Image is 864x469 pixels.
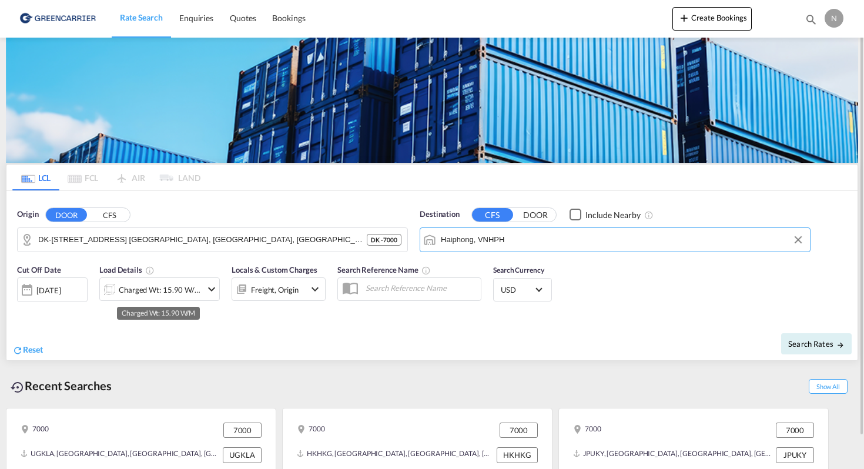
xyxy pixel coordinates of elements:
[805,13,818,26] md-icon: icon-magnify
[11,380,25,394] md-icon: icon-backup-restore
[500,281,545,298] md-select: Select Currency: $ USDUnited States Dollar
[501,284,534,295] span: USD
[205,282,219,296] md-icon: icon-chevron-down
[179,13,213,23] span: Enquiries
[308,282,322,296] md-icon: icon-chevron-down
[99,277,220,301] div: Charged Wt: 15.90 W/Micon-chevron-down
[18,228,407,252] md-input-container: DK-7000, Boegeskov, Boerup, Bredstr. Lund, Bredstrup, Broendsted, Brovad, Christians, Egeskov, Eg...
[21,447,220,463] div: UGKLA, Kampala, Uganda, Eastern Africa, Africa
[371,236,397,244] span: DK - 7000
[23,344,43,354] span: Reset
[420,209,460,220] span: Destination
[337,265,431,274] span: Search Reference Name
[232,277,326,301] div: Freight Originicon-chevron-down
[17,277,88,302] div: [DATE]
[781,333,852,354] button: Search Ratesicon-arrow-right
[825,9,843,28] div: N
[297,423,325,438] div: 7000
[251,282,299,298] div: Freight Origin
[421,266,431,275] md-icon: Your search will be saved by the below given name
[89,208,130,222] button: CFS
[6,38,858,163] img: GreenCarrierFCL_LCL.png
[12,345,23,356] md-icon: icon-refresh
[573,447,773,463] div: JPUKY, Kyoto, Japan, Greater China & Far East Asia, Asia Pacific
[420,228,810,252] md-input-container: Haiphong, VNHPH
[500,423,538,438] div: 7000
[297,447,494,463] div: HKHKG, Hong Kong, Hong Kong, Greater China & Far East Asia, Asia Pacific
[6,373,116,399] div: Recent Searches
[677,11,691,25] md-icon: icon-plus 400-fg
[36,285,61,296] div: [DATE]
[223,423,262,438] div: 7000
[12,165,200,190] md-pagination-wrapper: Use the left and right arrow keys to navigate between tabs
[272,13,305,23] span: Bookings
[120,12,163,22] span: Rate Search
[17,301,26,317] md-datepicker: Select
[38,231,367,249] input: Search by Door
[12,344,43,357] div: icon-refreshReset
[573,423,601,438] div: 7000
[789,231,807,249] button: Clear Input
[515,208,556,222] button: DOOR
[776,423,814,438] div: 7000
[441,231,804,249] input: Search by Port
[99,265,155,274] span: Load Details
[117,307,200,320] md-tooltip: Charged Wt: 15.90 W/M
[21,423,49,438] div: 7000
[17,265,61,274] span: Cut Off Date
[46,208,87,222] button: DOOR
[836,341,845,349] md-icon: icon-arrow-right
[6,191,858,361] div: Origin DOOR CFS DK-7000, Boegeskov, Boerup, Bredstr. Lund, Bredstrup, Broendsted, Brovad, Christi...
[497,447,538,463] div: HKHKG
[788,339,845,349] span: Search Rates
[145,266,155,275] md-icon: Chargeable Weight
[809,379,848,394] span: Show All
[232,265,317,274] span: Locals & Custom Charges
[585,209,641,221] div: Include Nearby
[672,7,752,31] button: icon-plus 400-fgCreate Bookings
[223,447,262,463] div: UGKLA
[776,447,814,463] div: JPUKY
[360,279,481,297] input: Search Reference Name
[805,13,818,31] div: icon-magnify
[18,5,97,32] img: b0b18ec08afe11efb1d4932555f5f09d.png
[644,210,654,220] md-icon: Unchecked: Ignores neighbouring ports when fetching rates.Checked : Includes neighbouring ports w...
[230,13,256,23] span: Quotes
[570,209,641,221] md-checkbox: Checkbox No Ink
[12,165,59,190] md-tab-item: LCL
[493,266,544,274] span: Search Currency
[472,208,513,222] button: CFS
[119,282,202,298] div: Charged Wt: 15.90 W/M
[17,209,38,220] span: Origin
